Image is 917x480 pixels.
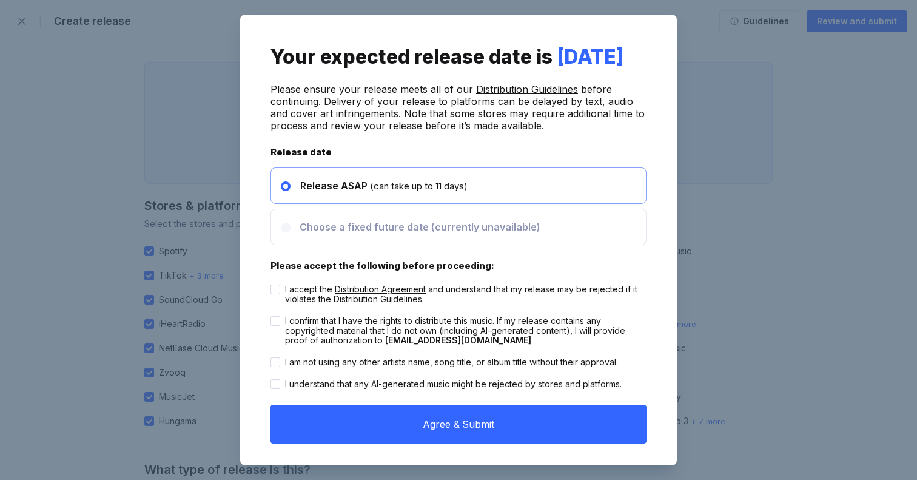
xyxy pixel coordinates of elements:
span: Distribution Guidelines [476,83,578,95]
button: Agree & Submit [270,405,647,444]
div: I am not using any other artists name, song title, or album title without their approval. [285,357,618,367]
div: (can take up to 11 days) [291,180,468,192]
span: [DATE] [557,45,623,69]
span: Release ASAP [300,180,368,192]
span: Choose a fixed future date (currently unavailable) [300,221,540,233]
span: Distribution Agreement [335,284,426,294]
div: Release date [270,146,647,158]
div: Please ensure your release meets all of our before continuing. Delivery of your release to platfo... [270,83,647,132]
div: I confirm that I have the rights to distribute this music. If my release contains any copyrighted... [285,316,647,345]
div: Your expected release date is [270,45,647,69]
div: I understand that any AI-generated music might be rejected by stores and platforms. [285,379,622,389]
div: Please accept the following before proceeding: [270,260,647,271]
div: I accept the and understand that my release may be rejected if it violates the [285,285,647,304]
span: Distribution Guidelines. [334,294,424,304]
span: [EMAIL_ADDRESS][DOMAIN_NAME] [385,335,531,345]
